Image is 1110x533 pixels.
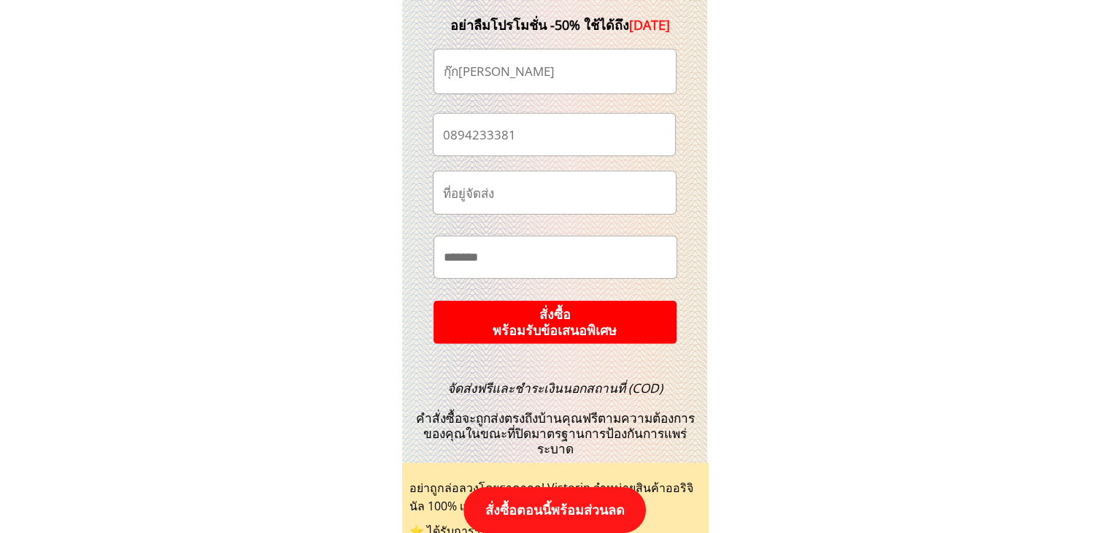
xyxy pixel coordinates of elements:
span: จัดส่งฟรีและชำระเงินนอกสถานที่ (COD) [447,380,663,396]
p: สั่งซื้อตอนนี้พร้อมส่วนลด [463,487,646,533]
div: อย่าถูกล่อลวงโดยราคาถูก! Vistorin จำหน่ายสินค้าออริจินัล 100% เท่านั้น [409,479,701,516]
p: สั่งซื้อ พร้อมรับข้อเสนอพิเศษ [423,299,687,345]
span: [DATE] [629,16,670,34]
input: ที่อยู่จัดส่ง [439,172,670,214]
h3: คำสั่งซื้อจะถูกส่งตรงถึงบ้านคุณฟรีตามความต้องการของคุณในขณะที่ปิดมาตรฐานการป้องกันการแพร่ระบาด [407,381,704,457]
input: เบอร์โทรศัพท์ [439,114,669,156]
input: ชื่อ-นามสกุล [440,50,670,93]
div: อย่าลืมโปรโมชั่น -50% ใช้ได้ถึง [428,15,693,36]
